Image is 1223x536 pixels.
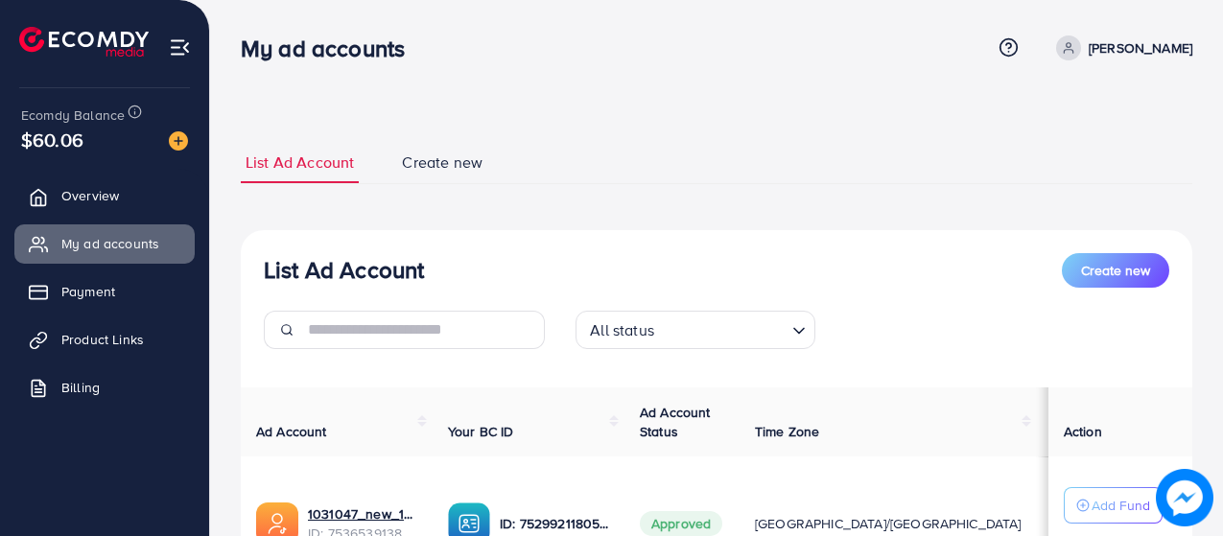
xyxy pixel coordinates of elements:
span: Ecomdy Balance [21,105,125,125]
span: Approved [640,511,722,536]
span: $60.06 [21,126,83,153]
img: image [1156,469,1213,526]
img: menu [169,36,191,58]
span: Overview [61,186,119,205]
span: List Ad Account [246,151,354,174]
h3: My ad accounts [241,35,420,62]
span: Billing [61,378,100,397]
a: Payment [14,272,195,311]
a: Billing [14,368,195,407]
a: Product Links [14,320,195,359]
p: Add Fund [1092,494,1150,517]
a: Overview [14,176,195,215]
a: 1031047_new_1754737326433 [308,504,417,524]
span: Time Zone [755,422,819,441]
h3: List Ad Account [264,256,424,284]
span: All status [586,316,658,344]
span: Payment [61,282,115,301]
span: Your BC ID [448,422,514,441]
span: Ad Account [256,422,327,441]
span: Action [1064,422,1102,441]
span: [GEOGRAPHIC_DATA]/[GEOGRAPHIC_DATA] [755,514,1022,533]
a: My ad accounts [14,224,195,263]
img: logo [19,27,149,57]
span: Product Links [61,330,144,349]
div: Search for option [576,311,815,349]
img: image [169,131,188,151]
button: Add Fund [1064,487,1163,524]
span: My ad accounts [61,234,159,253]
p: ID: 7529921180598337552 [500,512,609,535]
span: Create new [1081,261,1150,280]
input: Search for option [660,313,785,344]
span: Ad Account Status [640,403,711,441]
span: Create new [402,151,482,174]
button: Create new [1062,253,1169,288]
